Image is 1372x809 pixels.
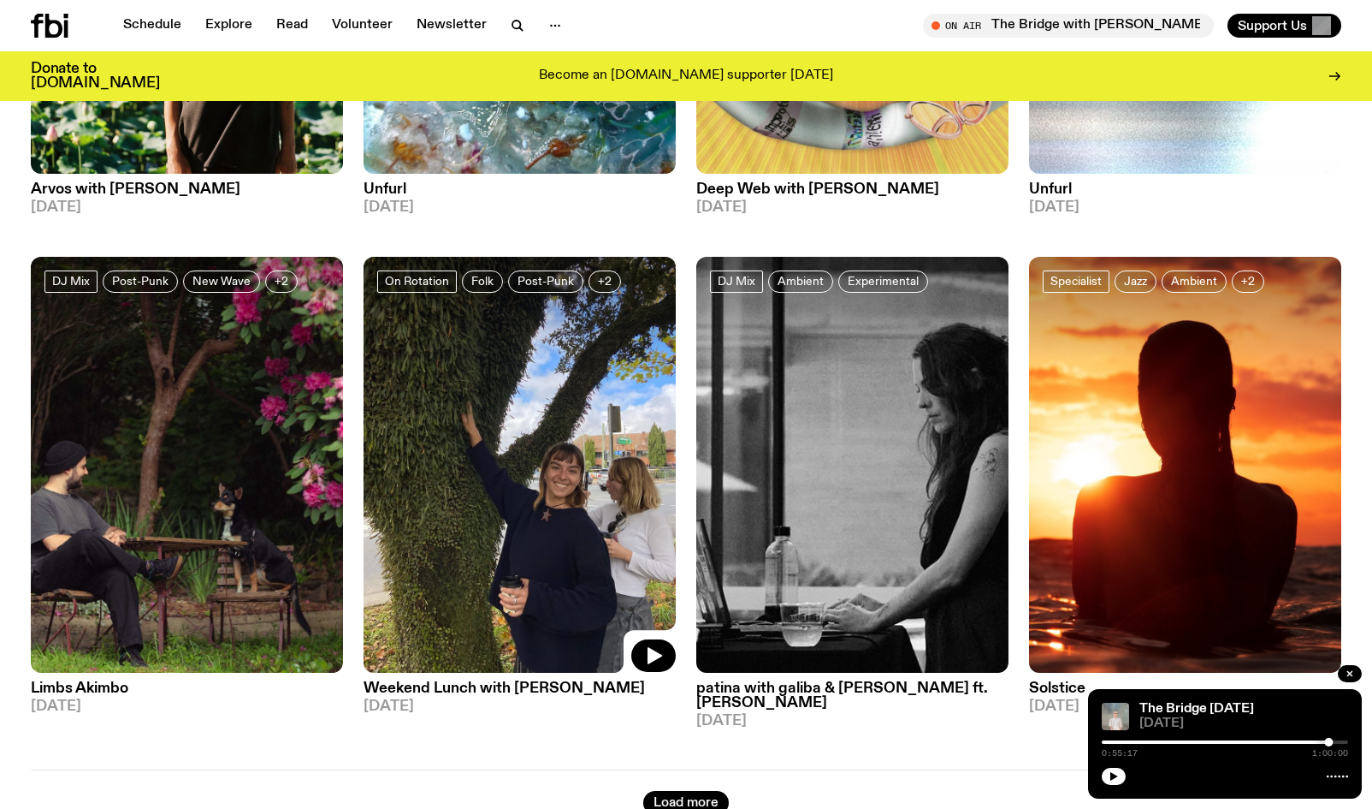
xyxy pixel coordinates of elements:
a: Newsletter [406,14,497,38]
span: [DATE] [31,200,343,215]
h3: Limbs Akimbo [31,681,343,696]
span: Folk [471,275,494,288]
button: +2 [1232,271,1264,293]
a: Post-Punk [508,271,583,293]
a: Ambient [1162,271,1227,293]
a: New Wave [183,271,260,293]
a: patina with galiba & [PERSON_NAME] ft. [PERSON_NAME][DATE] [696,673,1008,729]
h3: Unfurl [364,182,676,197]
span: [DATE] [1029,699,1341,714]
a: Volunteer [322,14,403,38]
span: Ambient [1171,275,1217,288]
span: [DATE] [31,699,343,714]
a: Post-Punk [103,271,178,293]
h3: Deep Web with [PERSON_NAME] [696,182,1008,197]
a: DJ Mix [44,271,98,293]
button: On AirThe Bridge with [PERSON_NAME] [923,14,1214,38]
a: Jazz [1115,271,1156,293]
h3: patina with galiba & [PERSON_NAME] ft. [PERSON_NAME] [696,681,1008,711]
h3: Arvos with [PERSON_NAME] [31,182,343,197]
span: On Rotation [385,275,449,288]
span: DJ Mix [52,275,90,288]
a: Specialist [1043,271,1109,293]
span: Post-Punk [112,275,169,288]
span: +2 [598,275,612,288]
a: Arvos with [PERSON_NAME][DATE] [31,174,343,215]
span: +2 [275,275,288,288]
a: Weekend Lunch with [PERSON_NAME][DATE] [364,673,676,714]
span: [DATE] [364,200,676,215]
button: +2 [265,271,298,293]
span: [DATE] [364,699,676,714]
a: Schedule [113,14,192,38]
a: Unfurl[DATE] [1029,174,1341,215]
span: [DATE] [1139,717,1348,730]
span: Support Us [1238,18,1307,33]
h3: Weekend Lunch with [PERSON_NAME] [364,681,676,696]
a: Explore [195,14,263,38]
img: Mara stands in front of a frosted glass wall wearing a cream coloured t-shirt and black glasses. ... [1102,703,1129,730]
a: Ambient [768,271,833,293]
span: 1:00:00 [1312,749,1348,758]
h3: Solstice [1029,681,1341,696]
a: Experimental [838,271,928,293]
img: Jackson sits at an outdoor table, legs crossed and gazing at a black and brown dog also sitting a... [31,257,343,674]
span: New Wave [192,275,251,288]
h3: Unfurl [1029,182,1341,197]
a: Folk [462,271,503,293]
a: On Rotation [377,271,457,293]
span: [DATE] [696,200,1008,215]
a: The Bridge [DATE] [1139,702,1254,716]
span: DJ Mix [718,275,755,288]
h3: Donate to [DOMAIN_NAME] [31,62,160,91]
a: Limbs Akimbo[DATE] [31,673,343,714]
span: Ambient [778,275,824,288]
span: +2 [1241,275,1255,288]
span: Experimental [848,275,919,288]
a: Read [266,14,318,38]
span: [DATE] [1029,200,1341,215]
a: Unfurl[DATE] [364,174,676,215]
img: A girl standing in the ocean as waist level, staring into the rise of the sun. [1029,257,1341,674]
span: Jazz [1124,275,1147,288]
button: Support Us [1227,14,1341,38]
button: +2 [588,271,621,293]
p: Become an [DOMAIN_NAME] supporter [DATE] [539,68,833,84]
a: Deep Web with [PERSON_NAME][DATE] [696,174,1008,215]
span: Post-Punk [517,275,574,288]
a: DJ Mix [710,271,763,293]
a: Solstice[DATE] [1029,673,1341,714]
span: [DATE] [696,714,1008,729]
span: Specialist [1050,275,1102,288]
span: 0:55:17 [1102,749,1138,758]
